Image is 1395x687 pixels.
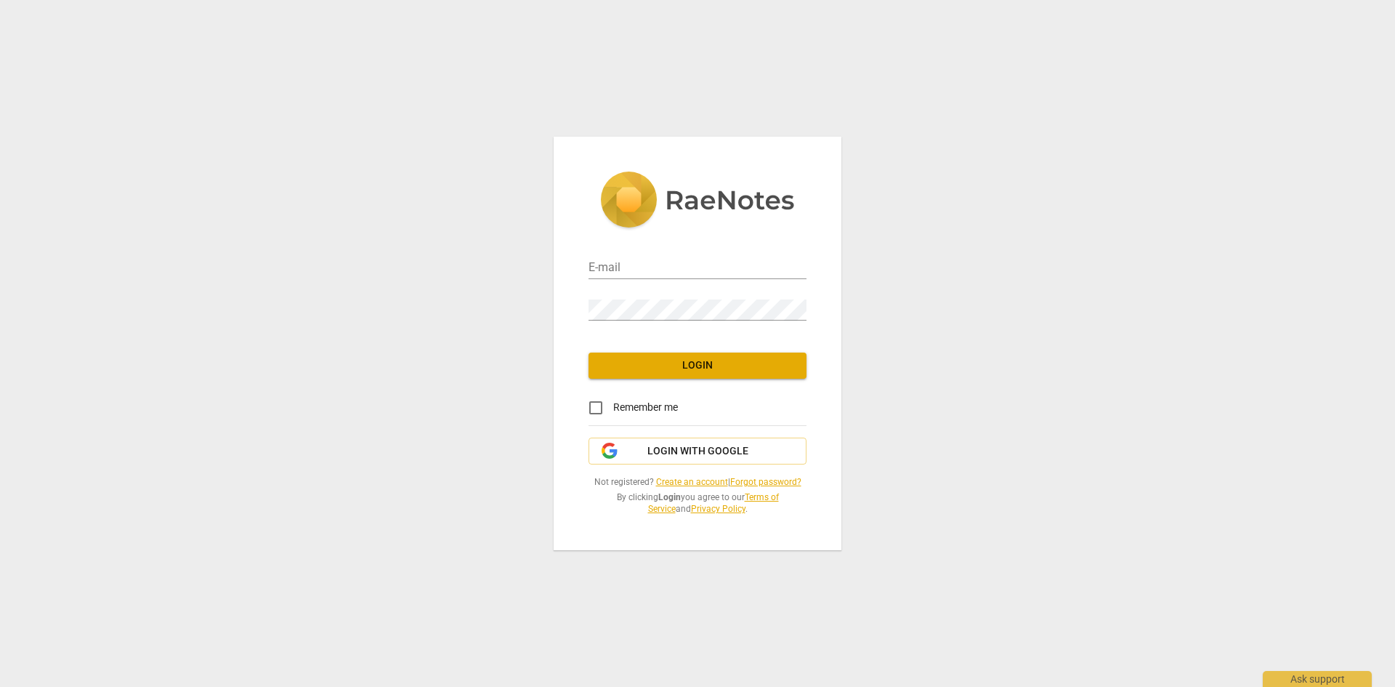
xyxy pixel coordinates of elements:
[589,476,806,489] span: Not registered? |
[600,172,795,231] img: 5ac2273c67554f335776073100b6d88f.svg
[1263,671,1372,687] div: Ask support
[691,504,745,514] a: Privacy Policy
[600,358,795,373] span: Login
[656,477,728,487] a: Create an account
[613,400,678,415] span: Remember me
[730,477,801,487] a: Forgot password?
[647,444,748,459] span: Login with Google
[589,353,806,379] button: Login
[589,438,806,465] button: Login with Google
[589,491,806,515] span: By clicking you agree to our and .
[648,492,779,515] a: Terms of Service
[658,492,681,502] b: Login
